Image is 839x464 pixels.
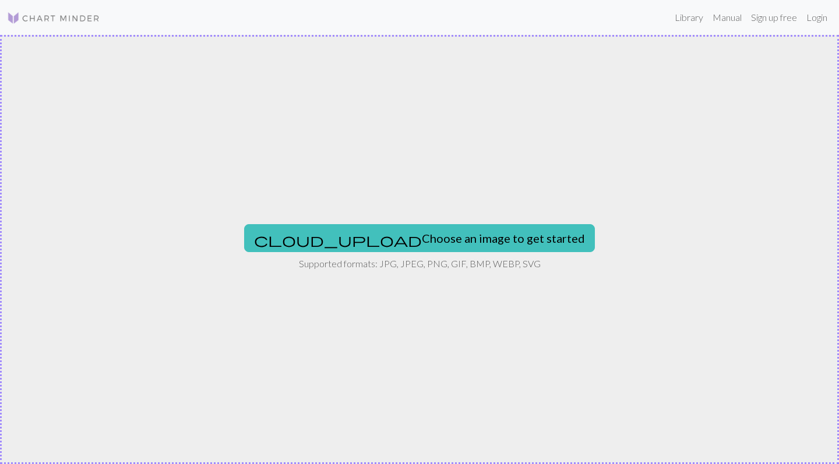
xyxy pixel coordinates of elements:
[244,224,595,252] button: Choose an image to get started
[299,257,541,271] p: Supported formats: JPG, JPEG, PNG, GIF, BMP, WEBP, SVG
[708,6,746,29] a: Manual
[746,6,802,29] a: Sign up free
[7,11,100,25] img: Logo
[802,6,832,29] a: Login
[670,6,708,29] a: Library
[254,232,422,248] span: cloud_upload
